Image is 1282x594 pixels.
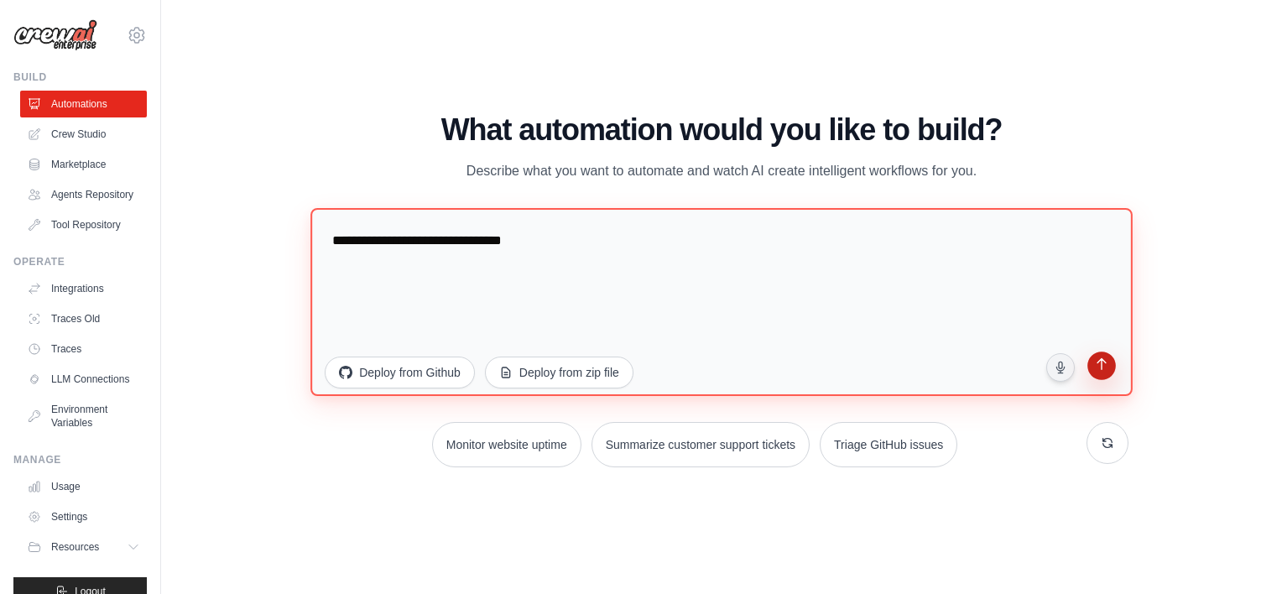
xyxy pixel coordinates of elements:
div: Manage [13,453,147,466]
button: Resources [20,534,147,560]
a: Environment Variables [20,396,147,436]
p: Describe what you want to automate and watch AI create intelligent workflows for you. [440,160,1003,182]
a: Traces [20,336,147,362]
a: Crew Studio [20,121,147,148]
button: Monitor website uptime [432,422,581,467]
h1: What automation would you like to build? [315,113,1128,147]
a: Tool Repository [20,211,147,238]
div: Build [13,70,147,84]
a: Agents Repository [20,181,147,208]
button: Triage GitHub issues [820,422,957,467]
a: Automations [20,91,147,117]
iframe: Chat Widget [1198,513,1282,594]
a: Marketplace [20,151,147,178]
button: Deploy from Github [325,357,475,388]
div: Operate [13,255,147,268]
span: Resources [51,540,99,554]
a: Settings [20,503,147,530]
img: Logo [13,19,97,51]
button: Summarize customer support tickets [591,422,810,467]
button: Deploy from zip file [485,357,633,388]
a: Usage [20,473,147,500]
a: Integrations [20,275,147,302]
a: LLM Connections [20,366,147,393]
a: Traces Old [20,305,147,332]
